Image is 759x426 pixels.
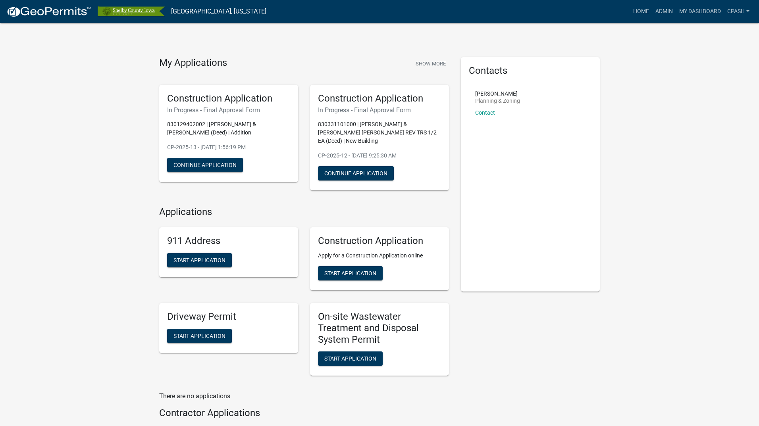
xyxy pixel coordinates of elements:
p: [PERSON_NAME] [475,91,520,96]
h4: My Applications [159,57,227,69]
button: Continue Application [167,158,243,172]
a: Admin [652,4,676,19]
a: My Dashboard [676,4,724,19]
p: Apply for a Construction Application online [318,251,441,260]
a: cpash [724,4,753,19]
h4: Applications [159,206,449,218]
wm-workflow-list-section: Applications [159,206,449,382]
p: 830331101000 | [PERSON_NAME] & [PERSON_NAME] [PERSON_NAME] REV TRS 1/2 EA (Deed) | New Building [318,120,441,145]
h6: In Progress - Final Approval Form [167,106,290,114]
a: Home [630,4,652,19]
a: Contact [475,109,495,116]
p: CP-2025-12 - [DATE] 9:25:30 AM [318,152,441,160]
span: Start Application [173,332,225,339]
h5: 911 Address [167,235,290,247]
button: Continue Application [318,166,394,180]
span: Start Application [173,257,225,263]
p: 830129402002 | [PERSON_NAME] & [PERSON_NAME] (Deed) | Addition [167,120,290,137]
span: Start Application [324,270,376,276]
h5: Contacts [469,65,592,77]
span: Start Application [324,355,376,362]
p: Planning & Zoning [475,98,520,104]
h4: Contractor Applications [159,407,449,419]
h6: In Progress - Final Approval Form [318,106,441,114]
img: Shelby County, Iowa [98,6,165,17]
h5: Driveway Permit [167,311,290,322]
h5: On-site Wastewater Treatment and Disposal System Permit [318,311,441,345]
p: There are no applications [159,391,449,401]
button: Show More [412,57,449,70]
a: [GEOGRAPHIC_DATA], [US_STATE] [171,5,266,18]
h5: Construction Application [318,235,441,247]
h5: Construction Application [318,93,441,104]
wm-workflow-list-section: Contractor Applications [159,407,449,422]
button: Start Application [318,266,383,280]
button: Start Application [167,329,232,343]
button: Start Application [318,351,383,366]
button: Start Application [167,253,232,267]
h5: Construction Application [167,93,290,104]
p: CP-2025-13 - [DATE] 1:56:19 PM [167,143,290,152]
